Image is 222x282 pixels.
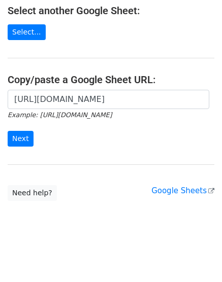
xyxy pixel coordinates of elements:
h4: Select another Google Sheet: [8,5,214,17]
a: Select... [8,24,46,40]
input: Paste your Google Sheet URL here [8,90,209,109]
a: Google Sheets [151,186,214,195]
h4: Copy/paste a Google Sheet URL: [8,74,214,86]
input: Next [8,131,34,147]
a: Need help? [8,185,57,201]
small: Example: [URL][DOMAIN_NAME] [8,111,112,119]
